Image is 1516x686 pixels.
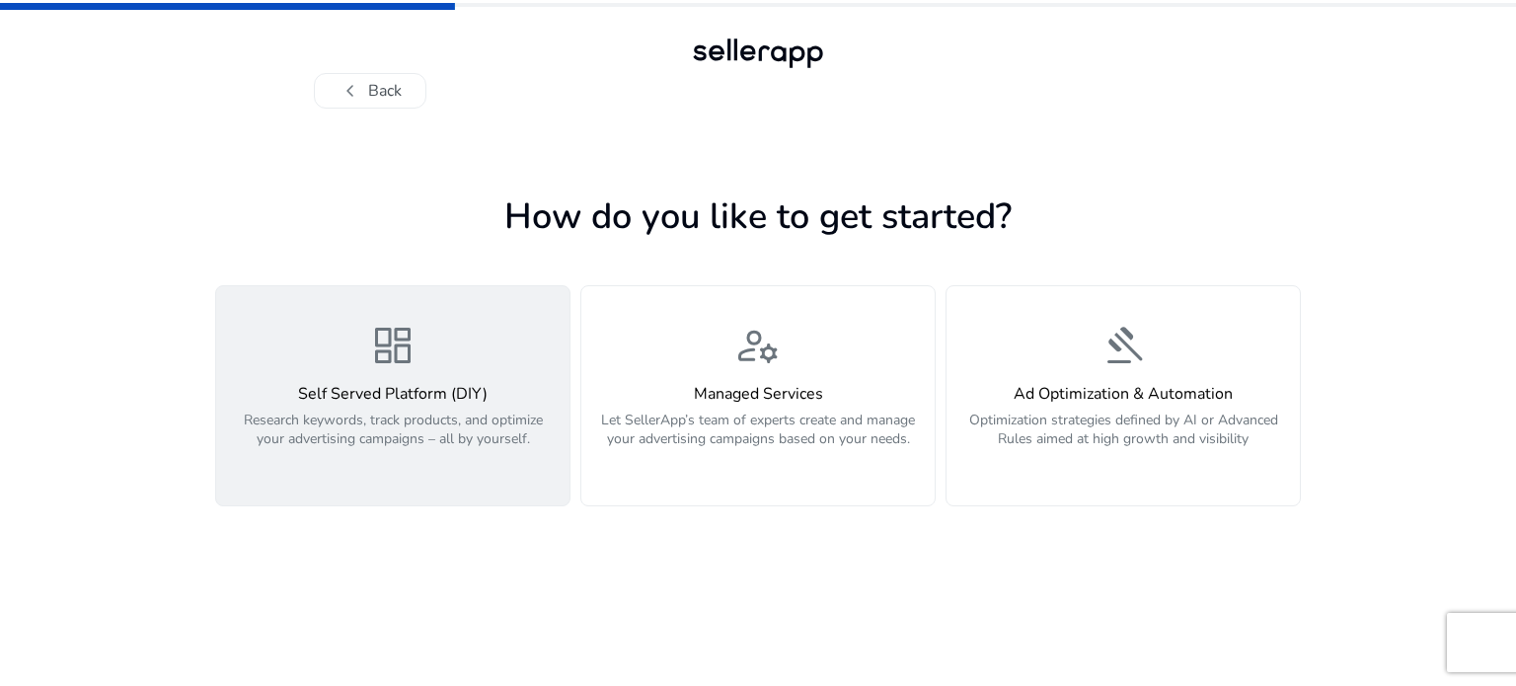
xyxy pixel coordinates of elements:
[314,73,426,109] button: chevron_leftBack
[946,285,1301,506] button: gavelAd Optimization & AutomationOptimization strategies defined by AI or Advanced Rules aimed at...
[369,322,417,369] span: dashboard
[228,385,558,404] h4: Self Served Platform (DIY)
[958,385,1288,404] h4: Ad Optimization & Automation
[580,285,936,506] button: manage_accountsManaged ServicesLet SellerApp’s team of experts create and manage your advertising...
[228,411,558,470] p: Research keywords, track products, and optimize your advertising campaigns – all by yourself.
[593,411,923,470] p: Let SellerApp’s team of experts create and manage your advertising campaigns based on your needs.
[339,79,362,103] span: chevron_left
[215,195,1301,238] h1: How do you like to get started?
[734,322,782,369] span: manage_accounts
[215,285,570,506] button: dashboardSelf Served Platform (DIY)Research keywords, track products, and optimize your advertisi...
[1099,322,1147,369] span: gavel
[958,411,1288,470] p: Optimization strategies defined by AI or Advanced Rules aimed at high growth and visibility
[593,385,923,404] h4: Managed Services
